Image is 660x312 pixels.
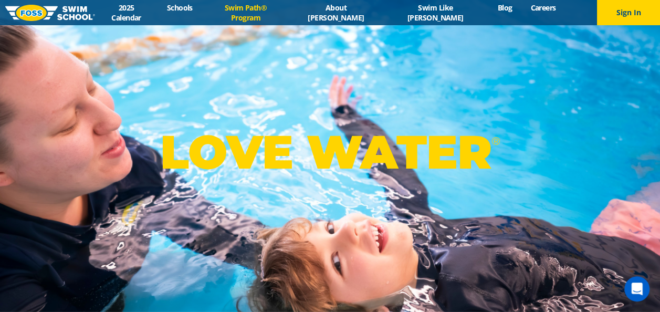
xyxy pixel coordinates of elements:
sup: ® [491,134,500,148]
a: Blog [488,3,521,13]
a: About [PERSON_NAME] [289,3,382,23]
a: Swim Path® Program [202,3,289,23]
a: 2025 Calendar [95,3,158,23]
a: Schools [158,3,202,13]
p: LOVE WATER [160,124,500,180]
img: FOSS Swim School Logo [5,5,95,21]
a: Careers [521,3,565,13]
div: Open Intercom Messenger [624,276,649,301]
a: Swim Like [PERSON_NAME] [382,3,488,23]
